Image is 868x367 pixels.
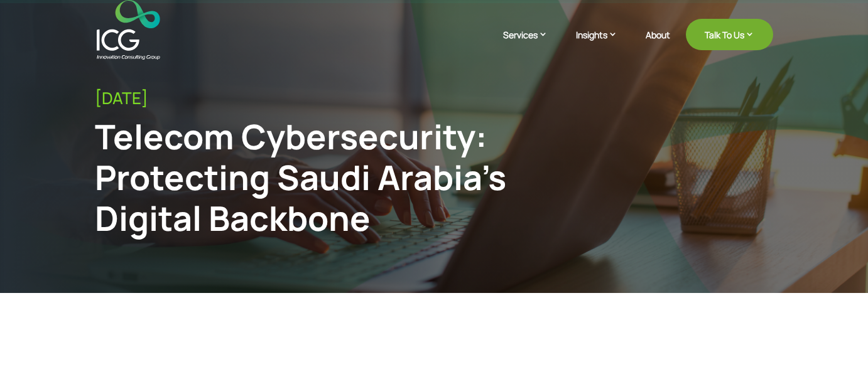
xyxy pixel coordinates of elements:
[686,19,773,50] a: Talk To Us
[95,88,773,108] div: [DATE]
[576,28,630,60] a: Insights
[805,307,868,367] iframe: Chat Widget
[503,28,560,60] a: Services
[95,116,617,238] div: Telecom Cybersecurity: Protecting Saudi Arabia’s Digital Backbone
[646,30,670,60] a: About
